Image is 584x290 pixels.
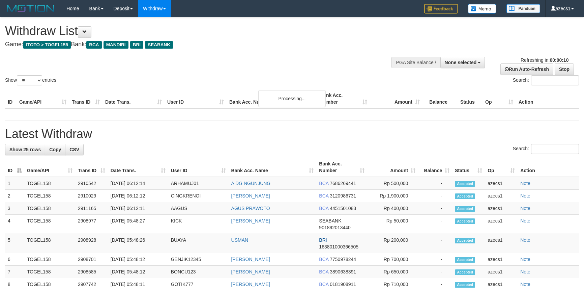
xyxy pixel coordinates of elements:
span: BCA [319,257,328,262]
td: [DATE] 05:48:12 [108,253,168,266]
td: [DATE] 05:48:26 [108,234,168,253]
span: Copy 7686269441 to clipboard [330,181,356,186]
span: Copy 901892013440 to clipboard [319,225,350,230]
span: Accepted [455,269,475,275]
img: Feedback.jpg [424,4,458,14]
th: Date Trans. [103,89,165,108]
td: [DATE] 05:48:12 [108,266,168,278]
label: Show entries [5,75,56,85]
td: azecs1 [485,234,518,253]
th: Game/API: activate to sort column ascending [24,158,75,177]
span: BRI [319,237,327,243]
span: Accepted [455,206,475,212]
img: Button%20Memo.svg [468,4,496,14]
button: None selected [440,57,485,68]
span: BCA [319,193,328,199]
th: Bank Acc. Number: activate to sort column ascending [316,158,367,177]
span: Copy 7750978244 to clipboard [330,257,356,262]
label: Search: [513,75,579,85]
td: - [418,177,452,190]
td: Rp 400,000 [367,202,418,215]
th: Amount: activate to sort column ascending [367,158,418,177]
th: Op [483,89,516,108]
th: Trans ID: activate to sort column ascending [75,158,108,177]
span: BRI [130,41,143,49]
span: BCA [319,269,328,274]
th: Bank Acc. Number [317,89,370,108]
span: BCA [86,41,101,49]
span: Refreshing in: [521,57,568,63]
span: Copy 3890638391 to clipboard [330,269,356,274]
span: BCA [319,181,328,186]
td: - [418,234,452,253]
th: Op: activate to sort column ascending [485,158,518,177]
th: Date Trans.: activate to sort column ascending [108,158,168,177]
span: Copy 3120986731 to clipboard [330,193,356,199]
a: Stop [555,63,574,75]
h4: Game: Bank: [5,41,383,48]
td: azecs1 [485,253,518,266]
td: azecs1 [485,266,518,278]
a: AGUS PRAWOTO [231,206,270,211]
td: TOGEL158 [24,190,75,202]
input: Search: [531,144,579,154]
td: TOGEL158 [24,177,75,190]
span: CSV [69,147,79,152]
td: Rp 650,000 [367,266,418,278]
a: Run Auto-Refresh [500,63,553,75]
td: GENJIK12345 [168,253,229,266]
td: 1 [5,177,24,190]
a: [PERSON_NAME] [231,282,270,287]
a: USMAN [231,237,249,243]
a: Note [520,206,530,211]
div: PGA Site Balance / [391,57,440,68]
span: BCA [319,206,328,211]
span: SEABANK [319,218,341,223]
a: CSV [65,144,84,155]
th: Action [518,158,579,177]
td: [DATE] 06:12:11 [108,202,168,215]
img: panduan.png [506,4,540,13]
label: Search: [513,144,579,154]
td: - [418,215,452,234]
td: 2908585 [75,266,108,278]
td: 2910542 [75,177,108,190]
a: Note [520,218,530,223]
td: Rp 50,000 [367,215,418,234]
a: Note [520,282,530,287]
td: azecs1 [485,177,518,190]
td: AAGUS [168,202,229,215]
td: CINGKRENOI [168,190,229,202]
td: - [418,202,452,215]
td: ARHAMUJ01 [168,177,229,190]
th: Action [516,89,579,108]
span: Copy 163801000366505 to clipboard [319,244,358,249]
td: BONCU123 [168,266,229,278]
td: 2911165 [75,202,108,215]
a: A DG NGUNJUNG [231,181,271,186]
td: Rp 200,000 [367,234,418,253]
a: Note [520,269,530,274]
th: ID: activate to sort column descending [5,158,24,177]
td: TOGEL158 [24,266,75,278]
th: Bank Acc. Name: activate to sort column ascending [229,158,317,177]
strong: 00:00:10 [550,57,568,63]
span: Accepted [455,181,475,187]
td: Rp 700,000 [367,253,418,266]
td: TOGEL158 [24,234,75,253]
h1: Latest Withdraw [5,127,579,141]
td: 5 [5,234,24,253]
a: [PERSON_NAME] [231,218,270,223]
a: Show 25 rows [5,144,45,155]
td: 3 [5,202,24,215]
a: Copy [45,144,65,155]
h1: Withdraw List [5,24,383,38]
td: Rp 500,000 [367,177,418,190]
td: - [418,266,452,278]
a: Note [520,257,530,262]
td: azecs1 [485,202,518,215]
td: TOGEL158 [24,202,75,215]
td: TOGEL158 [24,215,75,234]
span: Copy 0181908911 to clipboard [330,282,356,287]
a: Note [520,181,530,186]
